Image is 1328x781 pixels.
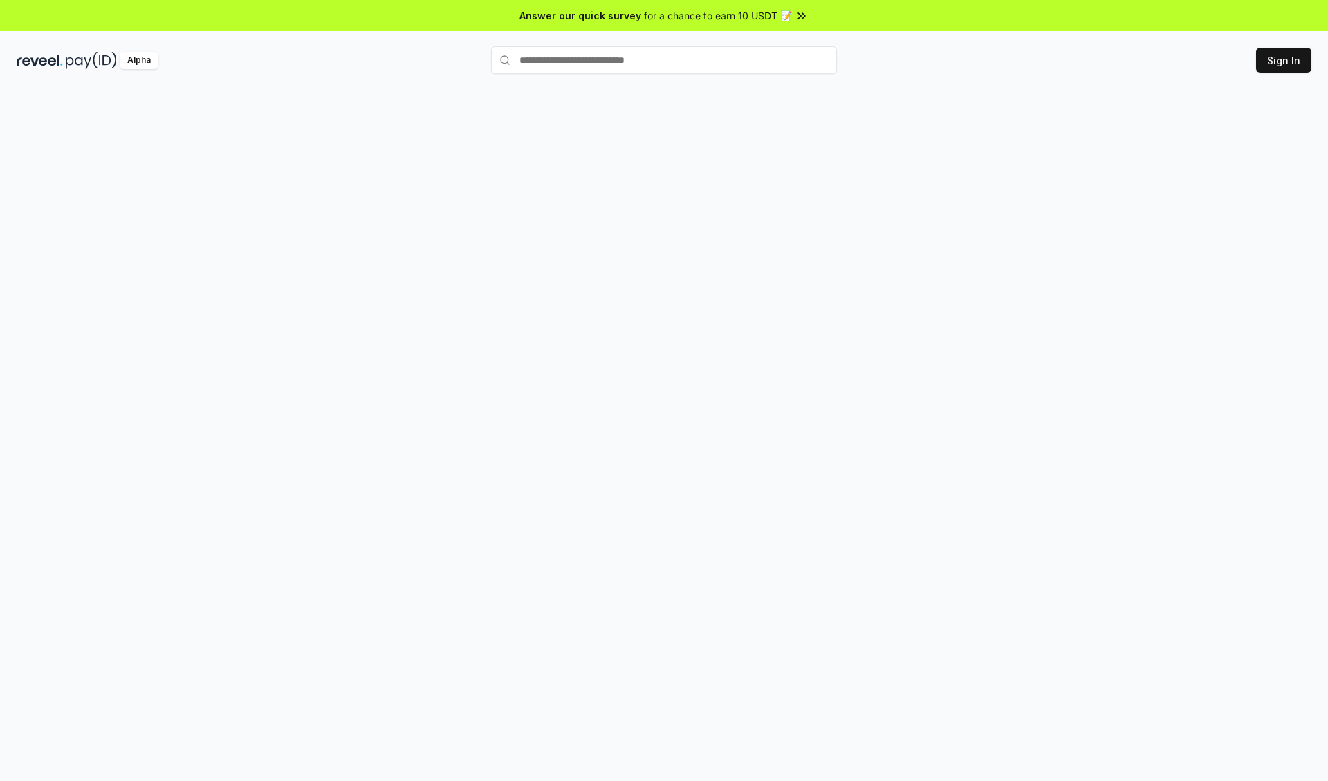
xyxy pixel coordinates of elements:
img: reveel_dark [17,52,63,69]
span: for a chance to earn 10 USDT 📝 [644,8,792,23]
img: pay_id [66,52,117,69]
span: Answer our quick survey [519,8,641,23]
div: Alpha [120,52,158,69]
button: Sign In [1256,48,1311,73]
